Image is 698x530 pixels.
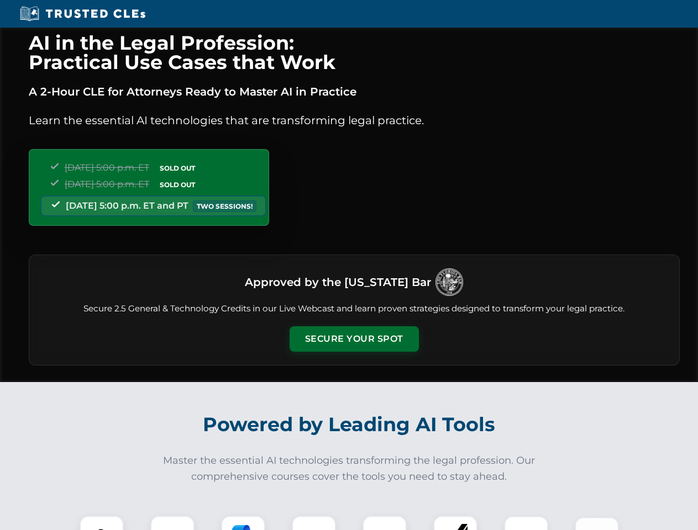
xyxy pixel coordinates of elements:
p: Learn the essential AI technologies that are transforming legal practice. [29,112,680,129]
h2: Powered by Leading AI Tools [43,405,655,444]
span: SOLD OUT [156,179,199,190]
span: SOLD OUT [156,162,199,174]
h3: Approved by the [US_STATE] Bar [245,272,431,292]
button: Secure Your Spot [290,326,419,352]
p: A 2-Hour CLE for Attorneys Ready to Master AI in Practice [29,83,680,100]
p: Master the essential AI technologies transforming the legal profession. Our comprehensive courses... [156,453,543,485]
span: [DATE] 5:00 p.m. ET [65,179,149,189]
img: Trusted CLEs [17,6,149,22]
p: Secure 2.5 General & Technology Credits in our Live Webcast and learn proven strategies designed ... [43,303,666,315]
span: [DATE] 5:00 p.m. ET [65,162,149,173]
img: Logo [435,268,463,296]
h1: AI in the Legal Profession: Practical Use Cases that Work [29,33,680,72]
